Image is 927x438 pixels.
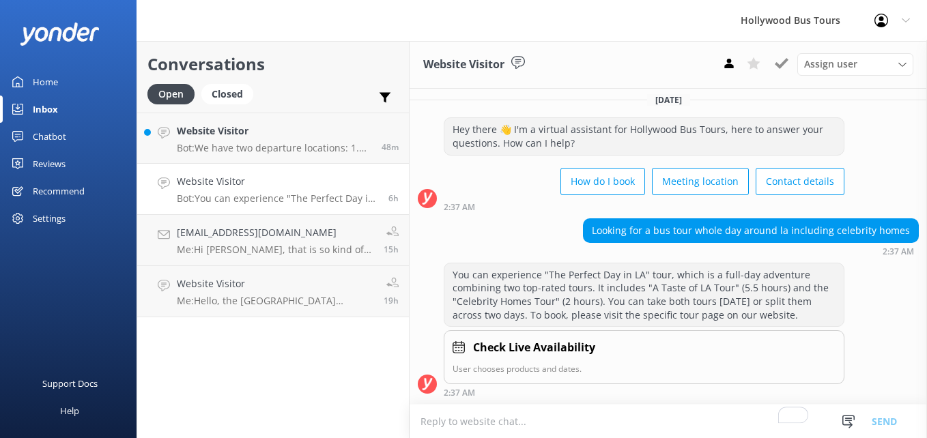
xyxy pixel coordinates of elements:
[384,295,399,306] span: 01:33pm 09-Aug-2025 (UTC -07:00) America/Tijuana
[444,263,844,326] div: You can experience "The Perfect Day in LA" tour, which is a full-day adventure combining two top-...
[177,295,373,307] p: Me: Hello, the [GEOGRAPHIC_DATA] location is approximately 13 miles away from the [GEOGRAPHIC_DAT...
[804,57,857,72] span: Assign user
[382,141,399,153] span: 07:51am 10-Aug-2025 (UTC -07:00) America/Tijuana
[137,164,409,215] a: Website VisitorBot:You can experience "The Perfect Day in LA" tour, which is a full-day adventure...
[201,84,253,104] div: Closed
[453,362,836,375] p: User chooses products and dates.
[883,248,914,256] strong: 2:37 AM
[177,276,373,291] h4: Website Visitor
[33,96,58,123] div: Inbox
[797,53,913,75] div: Assign User
[756,168,844,195] button: Contact details
[583,246,919,256] div: 02:37am 10-Aug-2025 (UTC -07:00) America/Tijuana
[177,225,373,240] h4: [EMAIL_ADDRESS][DOMAIN_NAME]
[33,123,66,150] div: Chatbot
[560,168,645,195] button: How do I book
[137,215,409,266] a: [EMAIL_ADDRESS][DOMAIN_NAME]Me:Hi [PERSON_NAME], that is so kind of you! Unfortunately, [PERSON_N...
[147,84,195,104] div: Open
[201,86,260,101] a: Closed
[652,168,749,195] button: Meeting location
[147,86,201,101] a: Open
[384,244,399,255] span: 04:51pm 09-Aug-2025 (UTC -07:00) America/Tijuana
[177,123,371,138] h4: Website Visitor
[473,339,595,357] h4: Check Live Availability
[33,177,85,205] div: Recommend
[444,202,844,211] div: 02:37am 10-Aug-2025 (UTC -07:00) America/Tijuana
[137,266,409,317] a: Website VisitorMe:Hello, the [GEOGRAPHIC_DATA] location is approximately 13 miles away from the [...
[33,68,58,96] div: Home
[444,388,844,397] div: 02:37am 10-Aug-2025 (UTC -07:00) America/Tijuana
[584,219,918,242] div: Looking for a bus tour whole day around la including celebrity homes
[177,244,373,256] p: Me: Hi [PERSON_NAME], that is so kind of you! Unfortunately, [PERSON_NAME] doesn't have Venmo. He...
[60,397,79,424] div: Help
[444,203,475,211] strong: 2:37 AM
[42,370,98,397] div: Support Docs
[33,205,66,232] div: Settings
[20,23,99,45] img: yonder-white-logo.png
[444,389,475,397] strong: 2:37 AM
[147,51,399,77] h2: Conversations
[177,174,378,189] h4: Website Visitor
[177,192,378,205] p: Bot: You can experience "The Perfect Day in LA" tour, which is a full-day adventure combining two...
[388,192,399,204] span: 02:37am 10-Aug-2025 (UTC -07:00) America/Tijuana
[33,150,66,177] div: Reviews
[444,118,844,154] div: Hey there 👋 I'm a virtual assistant for Hollywood Bus Tours, here to answer your questions. How c...
[137,113,409,164] a: Website VisitorBot:We have two departure locations: 1. [STREET_ADDRESS] - Please check-in inside ...
[647,94,690,106] span: [DATE]
[410,405,927,438] textarea: To enrich screen reader interactions, please activate Accessibility in Grammarly extension settings
[177,142,371,154] p: Bot: We have two departure locations: 1. [STREET_ADDRESS] - Please check-in inside the [GEOGRAPHI...
[423,56,504,74] h3: Website Visitor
